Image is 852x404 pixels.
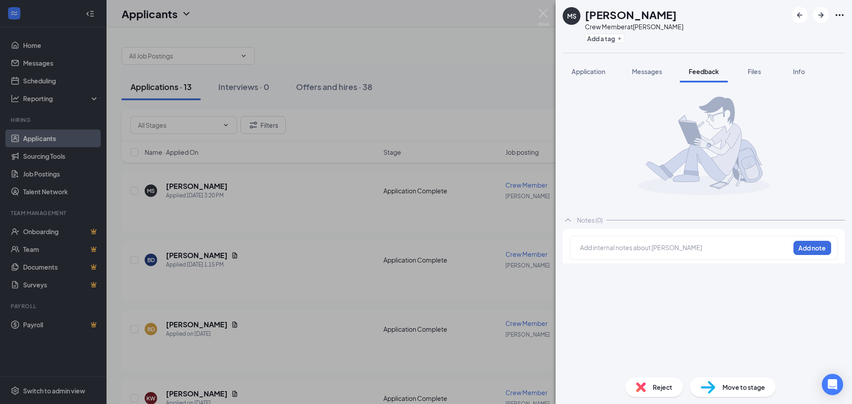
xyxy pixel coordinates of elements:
[563,215,573,225] svg: ChevronUp
[793,241,831,255] button: Add note
[748,67,761,75] span: Files
[689,67,719,75] span: Feedback
[585,7,677,22] h1: [PERSON_NAME]
[617,36,622,41] svg: Plus
[792,7,808,23] button: ArrowLeftNew
[572,67,605,75] span: Application
[722,382,765,392] span: Move to stage
[834,10,845,20] svg: Ellipses
[638,97,770,195] img: takingNoteManImg
[794,10,805,20] svg: ArrowLeftNew
[813,7,829,23] button: ArrowRight
[577,216,603,224] div: Notes (0)
[653,382,672,392] span: Reject
[567,12,576,20] div: MS
[585,34,624,43] button: PlusAdd a tag
[822,374,843,395] div: Open Intercom Messenger
[585,22,683,31] div: Crew Member at [PERSON_NAME]
[793,67,805,75] span: Info
[632,67,662,75] span: Messages
[816,10,826,20] svg: ArrowRight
